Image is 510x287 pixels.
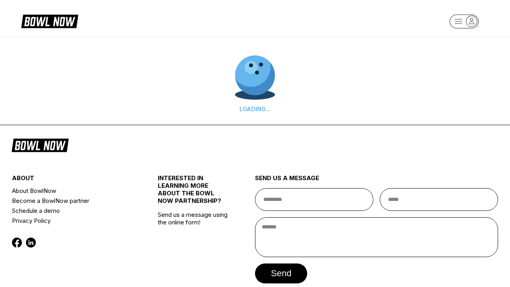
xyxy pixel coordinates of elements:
[12,174,133,186] div: about
[12,186,133,196] a: About BowlNow
[12,196,133,206] a: Become a BowlNow partner
[255,174,498,188] div: send us a message
[255,263,307,283] button: send
[12,206,133,216] a: Schedule a demo
[12,216,133,226] a: Privacy Policy
[235,106,275,112] div: LOADING...
[158,174,231,211] div: INTERESTED IN LEARNING MORE ABOUT THE BOWL NOW PARTNERSHIP?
